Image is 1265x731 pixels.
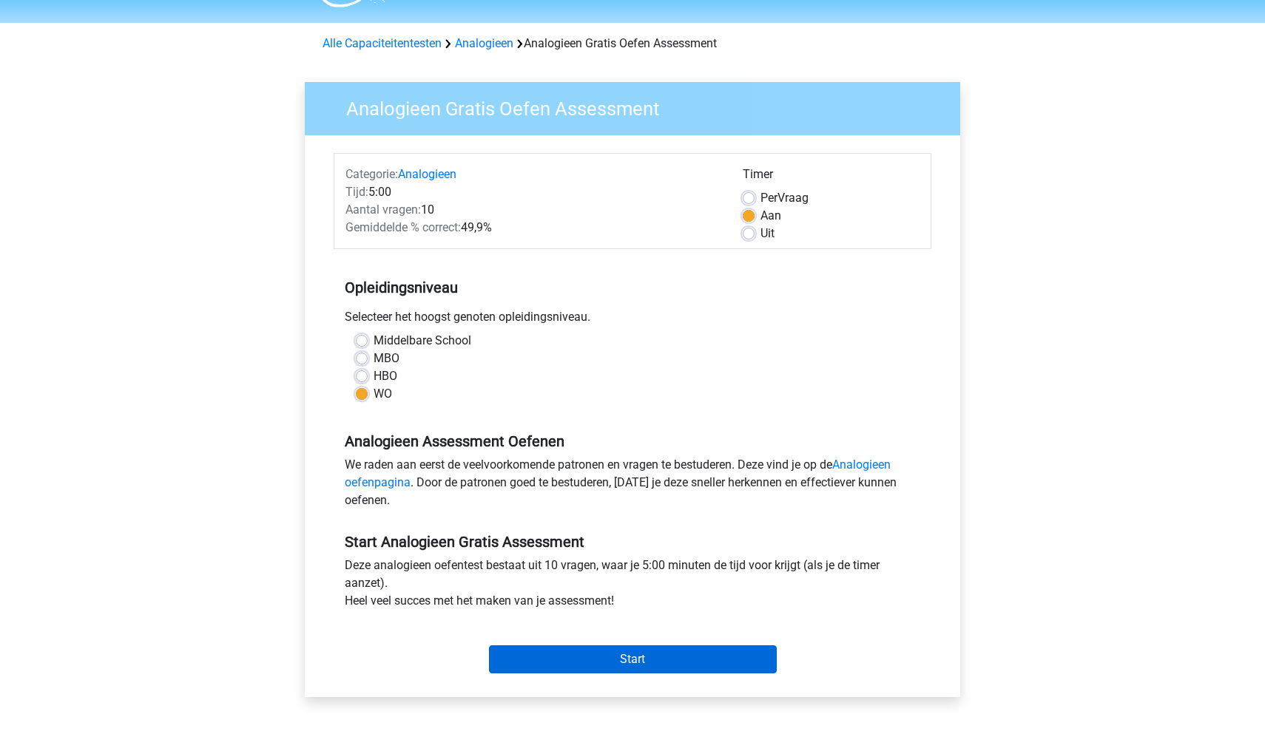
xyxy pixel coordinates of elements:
span: Per [760,191,777,205]
h5: Analogieen Assessment Oefenen [345,432,920,450]
label: MBO [374,350,399,367]
div: Analogieen Gratis Oefen Assessment [317,35,948,52]
input: Start [489,645,777,673]
div: 49,9% [334,219,732,237]
span: Aantal vragen: [345,203,421,217]
label: Vraag [760,189,809,207]
div: We raden aan eerst de veelvoorkomende patronen en vragen te bestuderen. Deze vind je op de . Door... [334,456,931,515]
span: Gemiddelde % correct: [345,220,461,234]
span: Categorie: [345,167,398,181]
h3: Analogieen Gratis Oefen Assessment [328,92,949,120]
span: Tijd: [345,185,368,199]
h5: Opleidingsniveau [345,273,920,302]
div: Timer [743,166,920,189]
label: Middelbare School [374,332,471,350]
div: 5:00 [334,183,732,201]
div: Selecteer het hoogst genoten opleidingsniveau. [334,308,931,332]
div: 10 [334,201,732,219]
label: Aan [760,207,781,225]
div: Deze analogieen oefentest bestaat uit 10 vragen, waar je 5:00 minuten de tijd voor krijgt (als je... [334,557,931,616]
label: HBO [374,367,397,385]
label: Uit [760,225,775,242]
a: Analogieen [398,167,456,181]
label: WO [374,385,392,403]
a: Analogieen [455,36,513,50]
h5: Start Analogieen Gratis Assessment [345,533,920,551]
a: Alle Capaciteitentesten [323,36,442,50]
